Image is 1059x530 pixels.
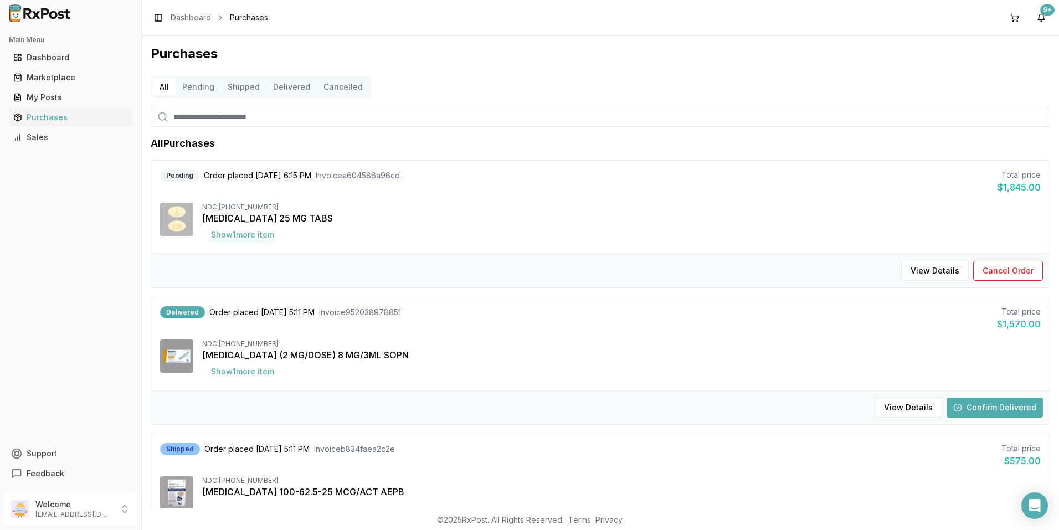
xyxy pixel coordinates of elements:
img: User avatar [11,500,29,518]
nav: breadcrumb [171,12,268,23]
a: Dashboard [171,12,211,23]
div: [MEDICAL_DATA] (2 MG/DOSE) 8 MG/3ML SOPN [202,348,1041,362]
a: Purchases [9,107,132,127]
div: Total price [997,306,1041,317]
div: NDC: [PHONE_NUMBER] [202,203,1041,212]
span: Order placed [DATE] 5:11 PM [204,444,310,455]
p: Welcome [35,499,112,510]
div: Marketplace [13,72,128,83]
img: Trelegy Ellipta 100-62.5-25 MCG/ACT AEPB [160,476,193,510]
button: Feedback [4,464,137,483]
div: NDC: [PHONE_NUMBER] [202,476,1041,485]
div: Pending [160,169,199,182]
span: Invoice b834faea2c2e [314,444,395,455]
span: Purchases [230,12,268,23]
h1: Purchases [151,45,1050,63]
button: Show1more item [202,362,283,382]
div: Open Intercom Messenger [1021,492,1048,519]
div: Total price [998,169,1041,181]
img: RxPost Logo [4,4,75,22]
h1: All Purchases [151,136,215,151]
button: Shipped [221,78,266,96]
button: View Details [875,398,942,418]
button: Purchases [4,109,137,126]
p: [EMAIL_ADDRESS][DOMAIN_NAME] [35,510,112,519]
span: Feedback [27,468,64,479]
div: $575.00 [1001,454,1041,467]
a: Marketplace [9,68,132,88]
button: Cancelled [317,78,369,96]
div: My Posts [13,92,128,103]
span: Order placed [DATE] 5:11 PM [209,307,315,318]
a: My Posts [9,88,132,107]
button: Support [4,444,137,464]
div: $1,845.00 [998,181,1041,194]
div: 9+ [1040,4,1055,16]
div: Total price [1001,443,1041,454]
div: Shipped [160,443,200,455]
button: Delivered [266,78,317,96]
span: Invoice a604586a96cd [316,170,400,181]
img: Ozempic (2 MG/DOSE) 8 MG/3ML SOPN [160,339,193,373]
button: Confirm Delivered [947,398,1043,418]
a: Privacy [595,515,623,524]
div: Dashboard [13,52,128,63]
span: Order placed [DATE] 6:15 PM [204,170,311,181]
h2: Main Menu [9,35,132,44]
div: [MEDICAL_DATA] 25 MG TABS [202,212,1041,225]
span: Invoice 952038978851 [319,307,401,318]
a: Dashboard [9,48,132,68]
div: Sales [13,132,128,143]
div: Purchases [13,112,128,123]
div: NDC: [PHONE_NUMBER] [202,339,1041,348]
div: $1,570.00 [997,317,1041,331]
button: 9+ [1032,9,1050,27]
div: Delivered [160,306,205,318]
a: Sales [9,127,132,147]
a: Terms [568,515,591,524]
button: Pending [176,78,221,96]
button: All [153,78,176,96]
img: Jardiance 25 MG TABS [160,203,193,236]
button: Cancel Order [973,261,1043,281]
button: Marketplace [4,69,137,86]
button: My Posts [4,89,137,106]
button: View Details [901,261,969,281]
button: Sales [4,128,137,146]
div: [MEDICAL_DATA] 100-62.5-25 MCG/ACT AEPB [202,485,1041,498]
button: Show1more item [202,225,283,245]
button: Dashboard [4,49,137,66]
